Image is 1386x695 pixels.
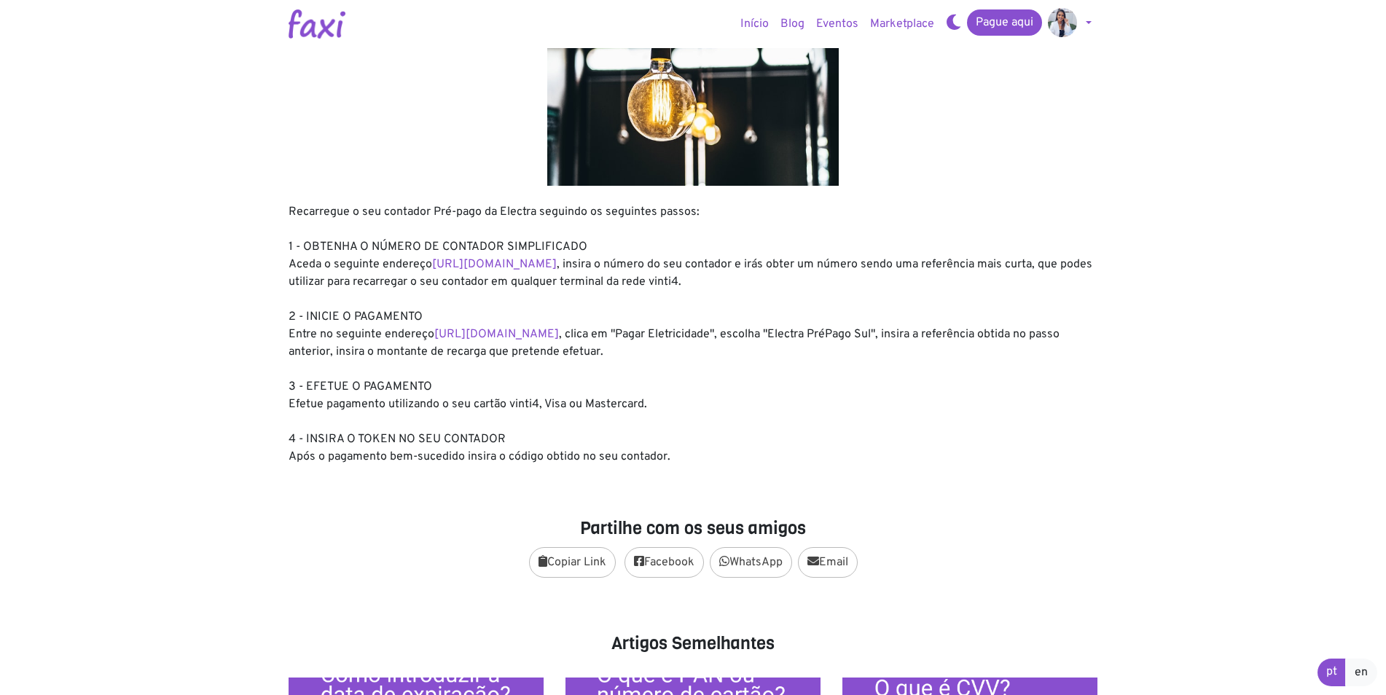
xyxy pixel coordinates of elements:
a: [URL][DOMAIN_NAME] [432,257,557,272]
a: Facebook [625,547,704,578]
h4: Partilhe com os seus amigos [289,518,1097,539]
a: WhatsApp [710,547,792,578]
a: [URL][DOMAIN_NAME] [434,327,559,342]
img: energy.jpg [547,22,839,186]
a: Pague aqui [967,9,1042,36]
a: Eventos [810,9,864,39]
img: Logotipo Faxi Online [289,9,345,39]
a: Email [798,547,858,578]
div: Recarregue o seu contador Pré-pago da Electra seguindo os seguintes passos: 1 - OBTENHA O NÚMERO ... [289,203,1097,466]
button: Copiar Link [529,547,616,578]
h4: Artigos Semelhantes [289,633,1097,654]
a: Blog [775,9,810,39]
a: Início [735,9,775,39]
a: en [1345,659,1377,686]
a: pt [1318,659,1346,686]
a: Marketplace [864,9,940,39]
